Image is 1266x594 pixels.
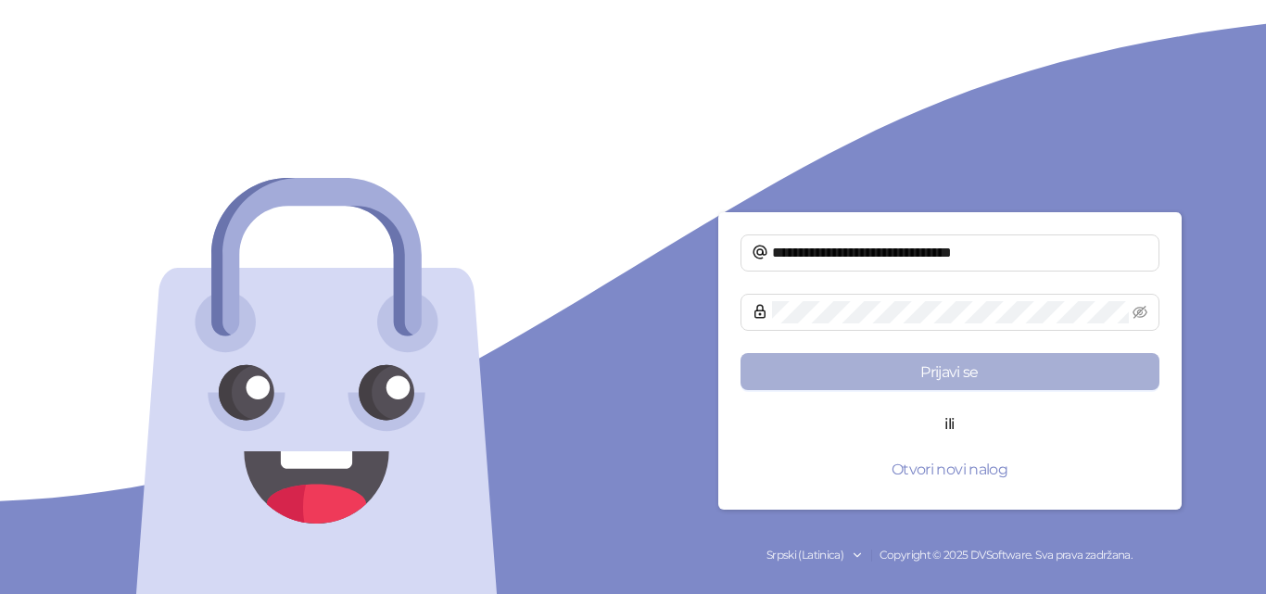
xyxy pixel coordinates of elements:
button: Otvori novi nalog [741,450,1159,487]
a: Otvori novi nalog [741,461,1159,478]
img: logo-face.svg [132,178,501,594]
div: Copyright © 2025 DVSoftware. Sva prava zadržana. [633,547,1266,564]
span: eye-invisible [1133,305,1147,320]
span: ili [930,412,968,436]
div: Srpski (Latinica) [766,547,843,564]
button: Prijavi se [741,353,1159,390]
